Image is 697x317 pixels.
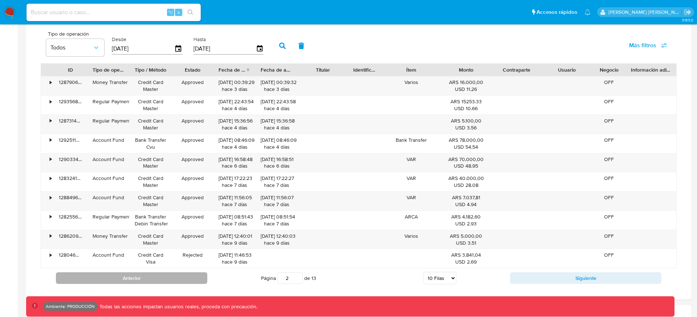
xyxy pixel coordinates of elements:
a: Notificaciones [584,9,591,15]
p: Todas las acciones impactan usuarios reales, proceda con precaución. [98,303,257,310]
span: ⌥ [168,9,173,16]
button: search-icon [183,7,198,17]
a: Salir [684,8,692,16]
p: Ambiente: PRODUCCIÓN [46,305,95,308]
p: facundoagustin.borghi@mercadolibre.com [608,9,682,16]
span: s [178,9,180,16]
span: 3.163.0 [682,17,693,23]
input: Buscar usuario o caso... [27,8,201,17]
span: Accesos rápidos [537,8,577,16]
